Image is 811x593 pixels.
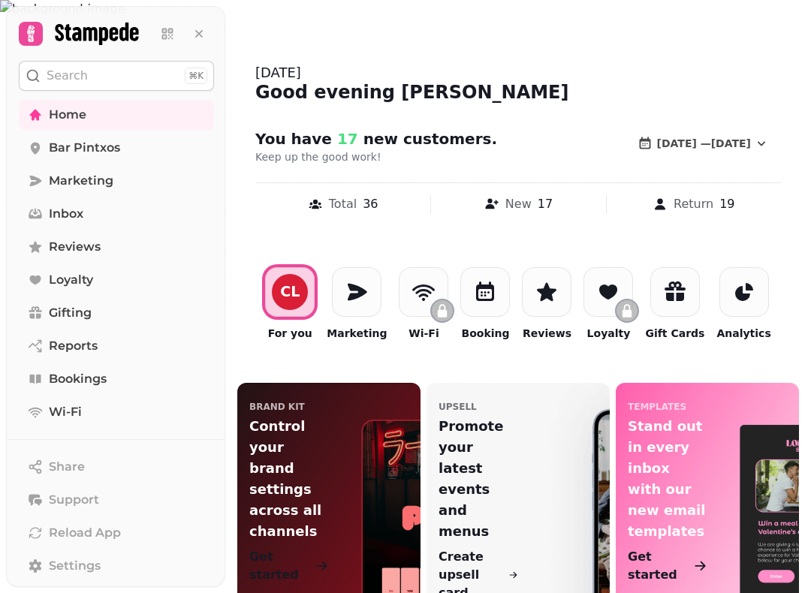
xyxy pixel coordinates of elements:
[49,304,92,322] span: Gifting
[280,284,300,299] div: C L
[409,326,439,341] p: Wi-Fi
[255,128,544,149] h2: You have new customer s .
[19,452,214,482] button: Share
[49,106,86,124] span: Home
[626,128,781,158] button: [DATE] —[DATE]
[327,326,387,341] p: Marketing
[49,337,98,355] span: Reports
[255,80,781,104] div: Good evening [PERSON_NAME]
[49,557,101,575] span: Settings
[249,548,312,584] p: Get started
[249,416,329,542] p: Control your brand settings across all channels
[19,551,214,581] a: Settings
[19,199,214,229] a: Inbox
[19,298,214,328] a: Gifting
[49,238,101,256] span: Reviews
[49,271,93,289] span: Loyalty
[49,491,99,509] span: Support
[19,485,214,515] button: Support
[249,401,305,413] p: Brand Kit
[587,326,631,341] p: Loyalty
[19,397,214,427] a: Wi-Fi
[49,205,83,223] span: Inbox
[19,331,214,361] a: Reports
[49,524,121,542] span: Reload App
[19,166,214,196] a: Marketing
[19,518,214,548] button: Reload App
[439,401,477,413] p: upsell
[19,133,214,163] a: Bar Pintxos
[19,265,214,295] a: Loyalty
[716,326,770,341] p: Analytics
[523,326,571,341] p: Reviews
[47,67,88,85] p: Search
[657,138,751,149] span: [DATE] — [DATE]
[628,548,690,584] p: Get started
[461,326,509,341] p: Booking
[19,61,214,91] button: Search⌘K
[185,68,207,84] div: ⌘K
[332,130,358,148] span: 17
[49,139,120,157] span: Bar Pintxos
[255,62,781,83] div: [DATE]
[628,416,707,542] p: Stand out in every inbox with our new email templates
[439,416,518,542] p: Promote your latest events and menus
[19,100,214,130] a: Home
[49,370,107,388] span: Bookings
[49,172,113,190] span: Marketing
[255,149,620,164] p: Keep up the good work!
[19,364,214,394] a: Bookings
[628,401,686,413] p: templates
[645,326,704,341] p: Gift Cards
[49,403,82,421] span: Wi-Fi
[268,326,312,341] p: For you
[19,232,214,262] a: Reviews
[49,458,85,476] span: Share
